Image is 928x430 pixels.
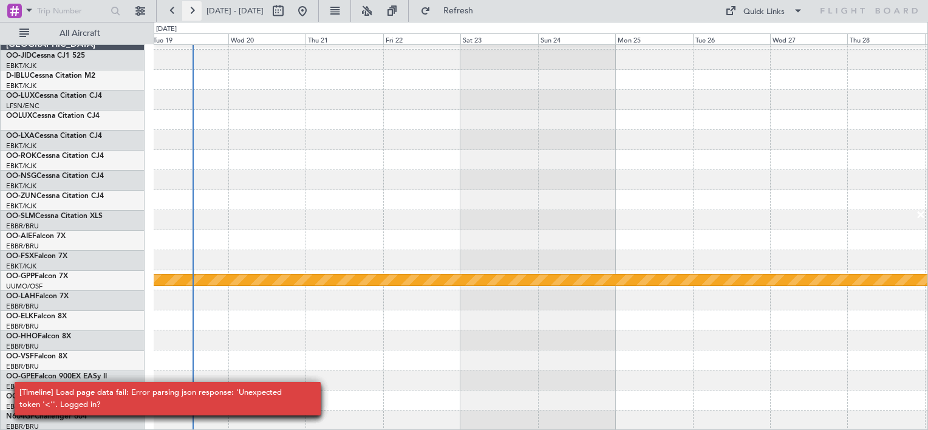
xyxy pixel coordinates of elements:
[6,81,36,90] a: EBKT/KJK
[6,333,71,340] a: OO-HHOFalcon 8X
[13,24,132,43] button: All Aircraft
[6,152,104,160] a: OO-ROKCessna Citation CJ4
[6,61,36,70] a: EBKT/KJK
[151,33,228,44] div: Tue 19
[6,233,32,240] span: OO-AIE
[719,1,809,21] button: Quick Links
[6,112,100,120] a: OOLUXCessna Citation CJ4
[19,387,302,411] div: [Timeline] Load page data fail: Error parsing json response: 'Unexpected token '<''. Logged in?
[6,322,39,331] a: EBBR/BRU
[6,353,67,360] a: OO-VSFFalcon 8X
[6,142,36,151] a: EBKT/KJK
[6,362,39,371] a: EBBR/BRU
[6,262,36,271] a: EBKT/KJK
[6,92,35,100] span: OO-LUX
[6,273,35,280] span: OO-GPP
[743,6,785,18] div: Quick Links
[6,282,43,291] a: UUMO/OSF
[6,101,39,111] a: LFSN/ENC
[6,273,68,280] a: OO-GPPFalcon 7X
[847,33,924,44] div: Thu 28
[6,213,35,220] span: OO-SLM
[6,92,102,100] a: OO-LUXCessna Citation CJ4
[6,253,67,260] a: OO-FSXFalcon 7X
[6,72,95,80] a: D-IBLUCessna Citation M2
[6,72,30,80] span: D-IBLU
[6,52,32,60] span: OO-JID
[37,2,107,20] input: Trip Number
[6,193,36,200] span: OO-ZUN
[6,172,104,180] a: OO-NSGCessna Citation CJ4
[6,293,35,300] span: OO-LAH
[6,313,67,320] a: OO-ELKFalcon 8X
[6,222,39,231] a: EBBR/BRU
[206,5,264,16] span: [DATE] - [DATE]
[6,193,104,200] a: OO-ZUNCessna Citation CJ4
[770,33,847,44] div: Wed 27
[228,33,305,44] div: Wed 20
[538,33,615,44] div: Sun 24
[6,342,39,351] a: EBBR/BRU
[6,112,32,120] span: OOLUX
[415,1,488,21] button: Refresh
[433,7,484,15] span: Refresh
[6,353,34,360] span: OO-VSF
[6,313,33,320] span: OO-ELK
[383,33,460,44] div: Fri 22
[6,52,85,60] a: OO-JIDCessna CJ1 525
[6,213,103,220] a: OO-SLMCessna Citation XLS
[6,302,39,311] a: EBBR/BRU
[693,33,770,44] div: Tue 26
[6,233,66,240] a: OO-AIEFalcon 7X
[32,29,128,38] span: All Aircraft
[6,132,35,140] span: OO-LXA
[305,33,383,44] div: Thu 21
[6,202,36,211] a: EBKT/KJK
[6,152,36,160] span: OO-ROK
[460,33,537,44] div: Sat 23
[6,132,102,140] a: OO-LXACessna Citation CJ4
[156,24,177,35] div: [DATE]
[6,333,38,340] span: OO-HHO
[6,172,36,180] span: OO-NSG
[6,162,36,171] a: EBKT/KJK
[6,182,36,191] a: EBKT/KJK
[6,242,39,251] a: EBBR/BRU
[6,253,34,260] span: OO-FSX
[6,293,69,300] a: OO-LAHFalcon 7X
[615,33,692,44] div: Mon 25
